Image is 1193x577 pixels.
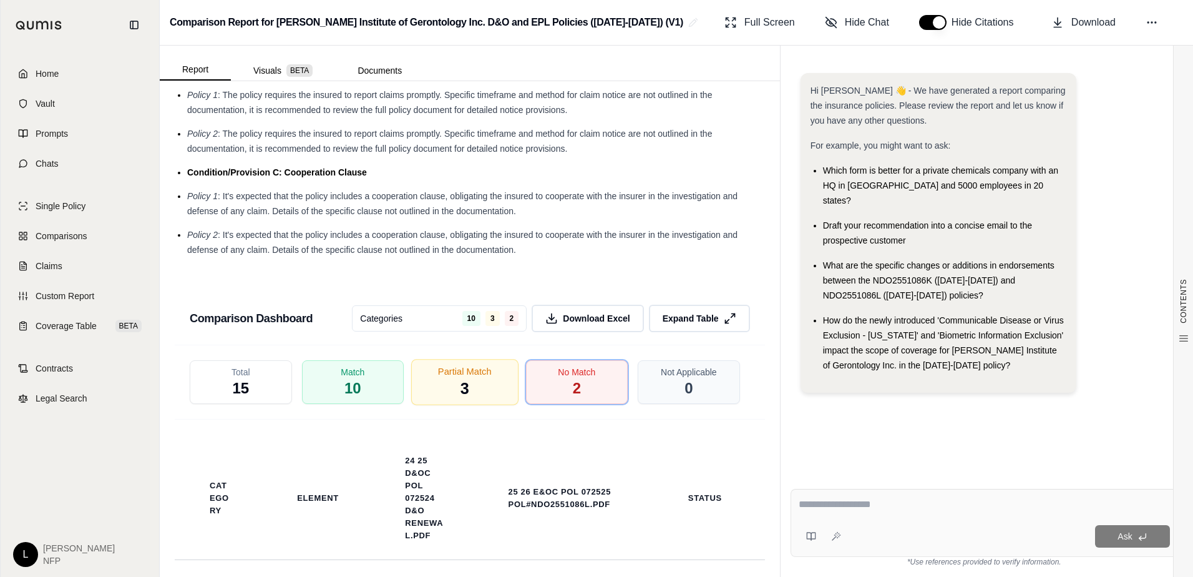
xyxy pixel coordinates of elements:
[341,366,364,378] span: Match
[43,555,115,567] span: NFP
[187,167,367,177] span: Condition/Provision C: Cooperation Clause
[1095,525,1170,548] button: Ask
[1046,10,1121,35] button: Download
[231,366,250,378] span: Total
[187,90,218,100] span: Policy 1
[187,129,218,139] span: Policy 2
[719,10,800,35] button: Full Screen
[573,378,581,398] span: 2
[460,378,469,400] span: 3
[8,120,152,147] a: Prompts
[187,90,712,115] span: : The policy requires the insured to report claims promptly. Specific timeframe and method for cl...
[823,315,1064,370] span: How do the newly introduced 'Communicable Disease or Virus Exclusion - [US_STATE]' and 'Biometric...
[390,447,463,550] th: 24 25 D&OC POL 072524 D&O Renewal.pdf
[286,64,313,77] span: BETA
[823,260,1054,300] span: What are the specific changes or additions in endorsements between the NDO2551086K ([DATE]-[DATE]...
[8,90,152,117] a: Vault
[684,378,693,398] span: 0
[335,61,424,81] button: Documents
[823,165,1058,205] span: Which form is better for a private chemicals company with an HQ in [GEOGRAPHIC_DATA] and 5000 emp...
[115,320,142,332] span: BETA
[1179,279,1189,323] span: CONTENTS
[8,60,152,87] a: Home
[36,392,87,405] span: Legal Search
[187,230,218,240] span: Policy 2
[36,200,85,212] span: Single Policy
[232,378,249,398] span: 15
[187,191,738,216] span: : It's expected that the policy includes a cooperation clause, obligating the insured to cooperat...
[360,312,402,325] span: Categories
[36,67,59,80] span: Home
[494,478,635,518] th: 25 26 E&OC POL 072525 pol#NDO2551086L.pdf
[36,127,68,140] span: Prompts
[43,542,115,555] span: [PERSON_NAME]
[16,21,62,30] img: Qumis Logo
[485,311,500,326] span: 3
[36,230,87,242] span: Comparisons
[13,542,38,567] div: L
[282,485,354,512] th: Element
[462,311,480,326] span: 10
[823,220,1032,245] span: Draft your recommendation into a concise email to the prospective customer
[231,61,335,81] button: Visuals
[8,355,152,382] a: Contracts
[532,305,643,332] button: Download Excel
[1071,15,1116,30] span: Download
[8,385,152,412] a: Legal Search
[170,11,683,34] h2: Comparison Report for [PERSON_NAME] Institute of Gerontology Inc. D&O and EPL Policies ([DATE]-[D...
[8,150,152,177] a: Chats
[811,141,951,150] span: For example, you might want to ask:
[8,222,152,250] a: Comparisons
[36,260,62,272] span: Claims
[8,312,152,340] a: Coverage TableBETA
[190,307,313,330] h3: Comparison Dashboard
[36,97,55,110] span: Vault
[187,230,738,255] span: : It's expected that the policy includes a cooperation clause, obligating the insured to cooperat...
[352,305,527,332] button: Categories1032
[673,485,737,512] th: Status
[344,378,361,398] span: 10
[195,472,246,525] th: Category
[845,15,889,30] span: Hide Chat
[8,282,152,310] a: Custom Report
[36,290,94,302] span: Custom Report
[36,320,97,332] span: Coverage Table
[160,59,231,81] button: Report
[558,366,595,378] span: No Match
[811,86,1066,126] span: Hi [PERSON_NAME] 👋 - We have generated a report comparing the insurance policies. Please review t...
[438,365,492,378] span: Partial Match
[187,191,218,201] span: Policy 1
[36,362,73,375] span: Contracts
[663,312,719,325] span: Expand Table
[661,366,717,378] span: Not Applicable
[791,557,1178,567] div: *Use references provided to verify information.
[1118,531,1132,541] span: Ask
[563,312,630,325] span: Download Excel
[8,252,152,280] a: Claims
[36,157,59,170] span: Chats
[124,15,144,35] button: Collapse sidebar
[820,10,894,35] button: Hide Chat
[649,305,750,332] button: Expand Table
[952,15,1021,30] span: Hide Citations
[505,311,519,326] span: 2
[187,129,712,154] span: : The policy requires the insured to report claims promptly. Specific timeframe and method for cl...
[744,15,795,30] span: Full Screen
[8,192,152,220] a: Single Policy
